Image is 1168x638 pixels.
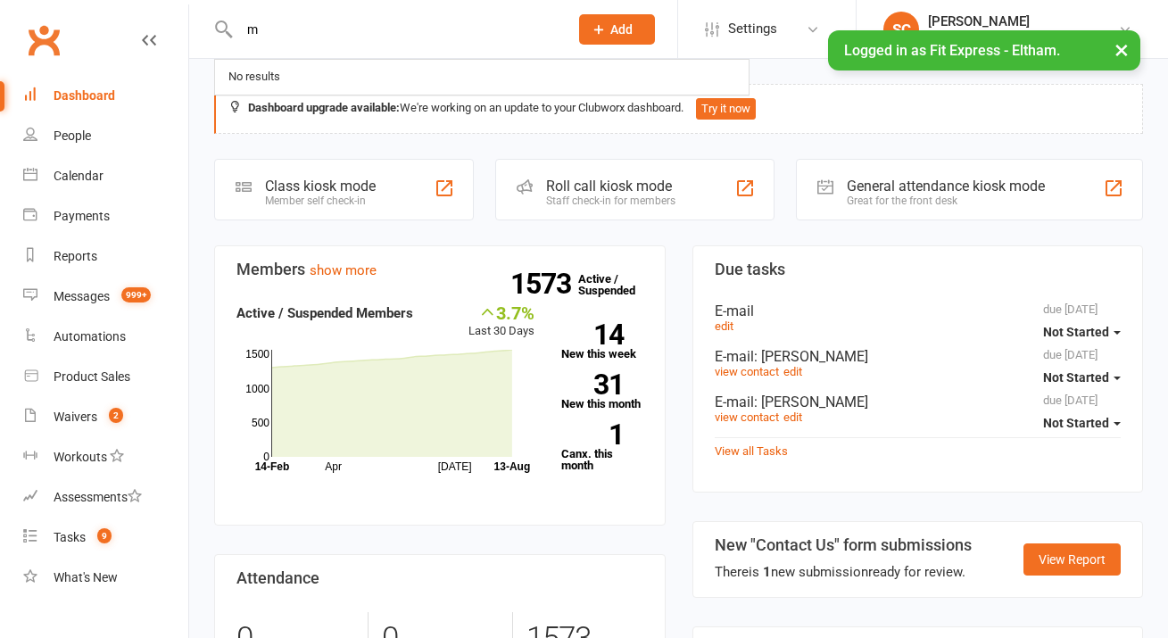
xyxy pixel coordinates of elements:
strong: Active / Suspended Members [236,305,413,321]
a: View Report [1023,543,1121,576]
div: Last 30 Days [468,302,534,341]
button: Not Started [1043,316,1121,348]
a: View all Tasks [715,444,788,458]
div: Tasks [54,530,86,544]
a: Tasks 9 [23,518,188,558]
button: × [1106,30,1138,69]
div: Dashboard [54,88,115,103]
a: Calendar [23,156,188,196]
span: Add [610,22,633,37]
a: Reports [23,236,188,277]
div: E-mail [715,302,1122,319]
div: What's New [54,570,118,584]
a: Product Sales [23,357,188,397]
strong: 31 [561,371,624,398]
div: Fit Express - [GEOGRAPHIC_DATA] [928,29,1118,46]
strong: 1 [561,421,624,448]
div: No results [223,64,286,90]
a: 1Canx. this month [561,424,642,471]
a: show more [310,262,377,278]
span: Not Started [1043,370,1109,385]
div: Assessments [54,490,142,504]
div: SC [883,12,919,47]
strong: 1573 [510,270,578,297]
a: Payments [23,196,188,236]
div: Class kiosk mode [265,178,376,195]
h3: New "Contact Us" form submissions [715,536,972,554]
span: : [PERSON_NAME] [754,394,868,410]
div: General attendance kiosk mode [847,178,1045,195]
div: Great for the front desk [847,195,1045,207]
a: Automations [23,317,188,357]
span: : [PERSON_NAME] [754,348,868,365]
div: Automations [54,329,126,344]
div: Payments [54,209,110,223]
span: 9 [97,528,112,543]
span: 999+ [121,287,151,302]
span: Settings [728,9,777,49]
h3: Attendance [236,569,643,587]
a: Messages 999+ [23,277,188,317]
div: Product Sales [54,369,130,384]
a: Clubworx [21,18,66,62]
div: People [54,128,91,143]
div: We're working on an update to your Clubworx dashboard. [214,84,1143,134]
a: edit [715,319,733,333]
a: Waivers 2 [23,397,188,437]
a: view contact [715,365,779,378]
span: Not Started [1043,325,1109,339]
a: People [23,116,188,156]
div: Workouts [54,450,107,464]
span: Not Started [1043,416,1109,430]
a: Assessments [23,477,188,518]
span: Logged in as Fit Express - Eltham. [844,42,1060,59]
a: edit [783,410,802,424]
a: What's New [23,558,188,598]
button: Not Started [1043,407,1121,439]
strong: 14 [561,321,624,348]
div: Calendar [54,169,104,183]
div: [PERSON_NAME] [928,13,1118,29]
a: edit [783,365,802,378]
div: Roll call kiosk mode [546,178,675,195]
div: Messages [54,289,110,303]
h3: Members [236,261,643,278]
div: Waivers [54,410,97,424]
div: E-mail [715,348,1122,365]
strong: 1 [763,564,771,580]
div: Staff check-in for members [546,195,675,207]
a: view contact [715,410,779,424]
a: 31New this month [561,374,642,410]
a: 14New this week [561,324,642,360]
div: E-mail [715,394,1122,410]
button: Not Started [1043,361,1121,394]
div: Reports [54,249,97,263]
strong: Dashboard upgrade available: [248,101,400,114]
button: Add [579,14,655,45]
a: Workouts [23,437,188,477]
h3: Due tasks [715,261,1122,278]
input: Search... [234,17,556,42]
a: 1573Active / Suspended [578,260,657,310]
a: Dashboard [23,76,188,116]
button: Try it now [696,98,756,120]
span: 2 [109,408,123,423]
div: 3.7% [468,302,534,322]
div: There is new submission ready for review. [715,561,972,583]
div: Member self check-in [265,195,376,207]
